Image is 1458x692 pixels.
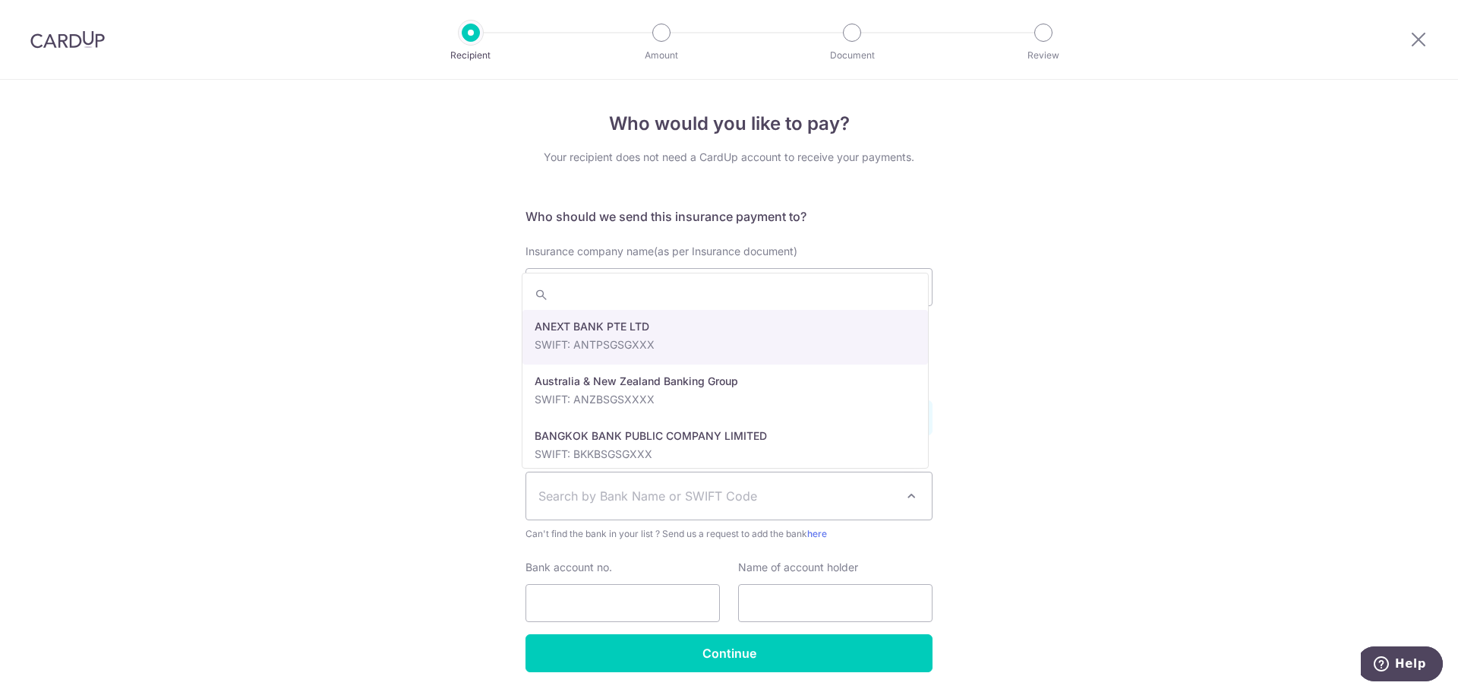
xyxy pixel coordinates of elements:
p: SWIFT: ANZBSGSXXXX [535,392,916,407]
span: Help [34,11,65,24]
iframe: Opens a widget where you can find more information [1361,646,1443,684]
h5: Who should we send this insurance payment to? [525,207,933,226]
p: ANEXT BANK PTE LTD [535,319,916,334]
span: Can't find the bank in your list ? Send us a request to add the bank [525,526,933,542]
p: Document [796,48,908,63]
input: Continue [525,634,933,672]
p: SWIFT: ANTPSGSGXXX [535,337,916,352]
a: here [807,528,827,539]
p: BANGKOK BANK PUBLIC COMPANY LIMITED [535,428,916,444]
p: Australia & New Zealand Banking Group [535,374,916,389]
img: CardUp [30,30,105,49]
h4: Who would you like to pay? [525,110,933,137]
label: Bank account no. [525,560,612,575]
p: Review [987,48,1100,63]
p: SWIFT: BKKBSGSGXXX [535,447,916,462]
span: Search by Bank Name or SWIFT Code [538,487,895,505]
p: Recipient [415,48,527,63]
p: Amount [605,48,718,63]
span: Insurance company name(as per Insurance document) [525,245,797,258]
div: Your recipient does not need a CardUp account to receive your payments. [525,150,933,165]
label: Name of account holder [738,560,858,575]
